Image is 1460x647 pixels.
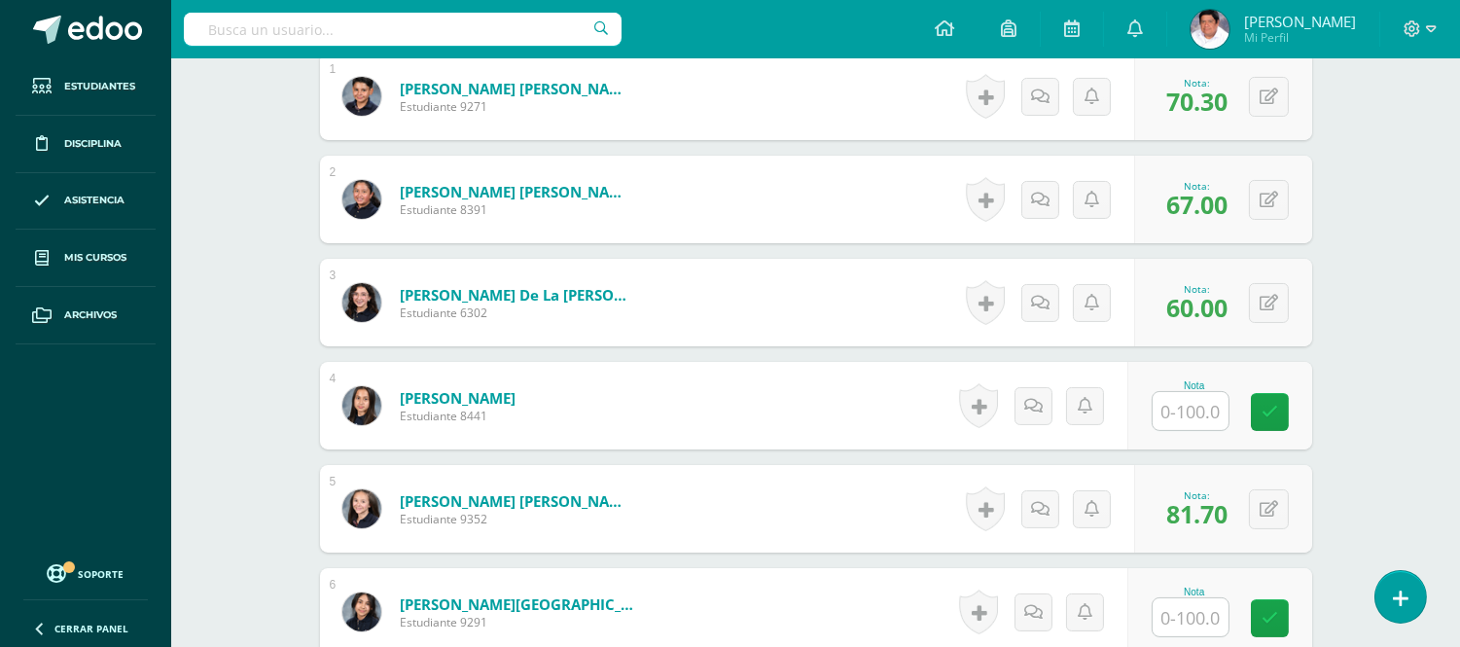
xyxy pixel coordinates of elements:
span: Cerrar panel [54,622,128,635]
img: 66f2f0b4944309af40777a6d85509dcb.png [342,180,381,219]
span: Estudiante 8391 [400,201,633,218]
span: Estudiantes [64,79,135,94]
input: 0-100.0 [1153,598,1229,636]
img: d2c2849f4bd7713b195db54323bcb55f.png [342,77,381,116]
a: [PERSON_NAME] [PERSON_NAME] [400,491,633,511]
a: [PERSON_NAME] [400,388,516,408]
a: Archivos [16,287,156,344]
span: Estudiante 9291 [400,614,633,630]
span: 60.00 [1166,291,1228,324]
input: 0-100.0 [1153,392,1229,430]
span: Estudiante 9271 [400,98,633,115]
div: Nota [1152,380,1237,391]
a: Estudiantes [16,58,156,116]
a: [PERSON_NAME][GEOGRAPHIC_DATA] [PERSON_NAME] [400,594,633,614]
span: [PERSON_NAME] [1244,12,1356,31]
span: Estudiante 8441 [400,408,516,424]
div: Nota: [1166,76,1228,90]
span: 70.30 [1166,85,1228,118]
a: [PERSON_NAME] [PERSON_NAME] [400,79,633,98]
img: 4971bbb65861e16048852926c3090030.png [342,283,381,322]
span: Asistencia [64,193,125,208]
a: Asistencia [16,173,156,231]
span: Estudiante 6302 [400,305,633,321]
div: Nota [1152,587,1237,597]
img: 9c2aa008005bd118b128dea6937e0706.png [342,489,381,528]
input: Busca un usuario... [184,13,622,46]
div: Nota: [1166,179,1228,193]
img: 211e6c3b210dcb44a47f17c329106ef5.png [1191,10,1229,49]
div: Nota: [1166,282,1228,296]
span: Mi Perfil [1244,29,1356,46]
span: Mis cursos [64,250,126,266]
a: [PERSON_NAME] de la [PERSON_NAME] [400,285,633,305]
a: Disciplina [16,116,156,173]
span: Estudiante 9352 [400,511,633,527]
span: 81.70 [1166,497,1228,530]
img: 45412ca11ec9cef0d716945758774e8e.png [342,386,381,425]
span: 67.00 [1166,188,1228,221]
a: Mis cursos [16,230,156,287]
a: [PERSON_NAME] [PERSON_NAME] [400,182,633,201]
span: Disciplina [64,136,122,152]
div: Nota: [1166,488,1228,502]
span: Archivos [64,307,117,323]
img: 342bb3fa78f92800eeaf453fee038b36.png [342,593,381,631]
span: Soporte [79,567,125,581]
a: Soporte [23,559,148,586]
